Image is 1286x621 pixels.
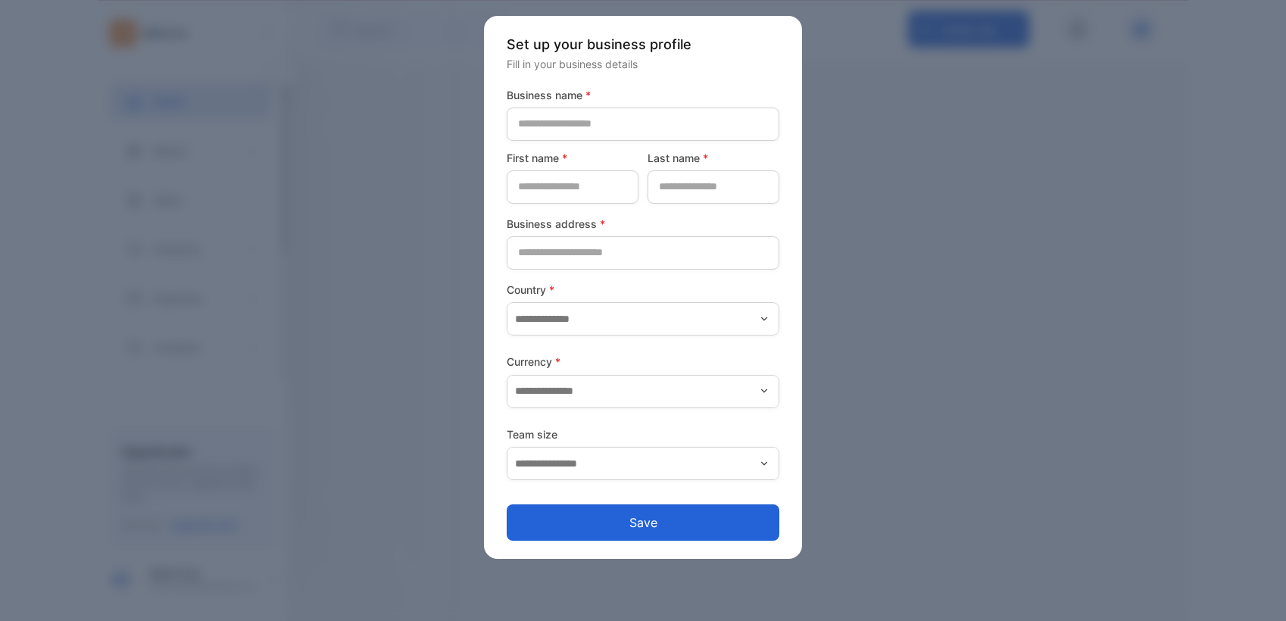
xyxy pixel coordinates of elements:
p: Set up your business profile [507,34,779,55]
button: Save [507,504,779,541]
label: First name [507,150,638,166]
iframe: LiveChat chat widget [1222,557,1286,621]
label: Team size [507,426,779,442]
p: Fill in your business details [507,56,779,72]
label: Currency [507,354,779,370]
label: Business address [507,216,779,232]
label: Last name [648,150,779,166]
label: Country [507,282,779,298]
label: Business name [507,87,779,103]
